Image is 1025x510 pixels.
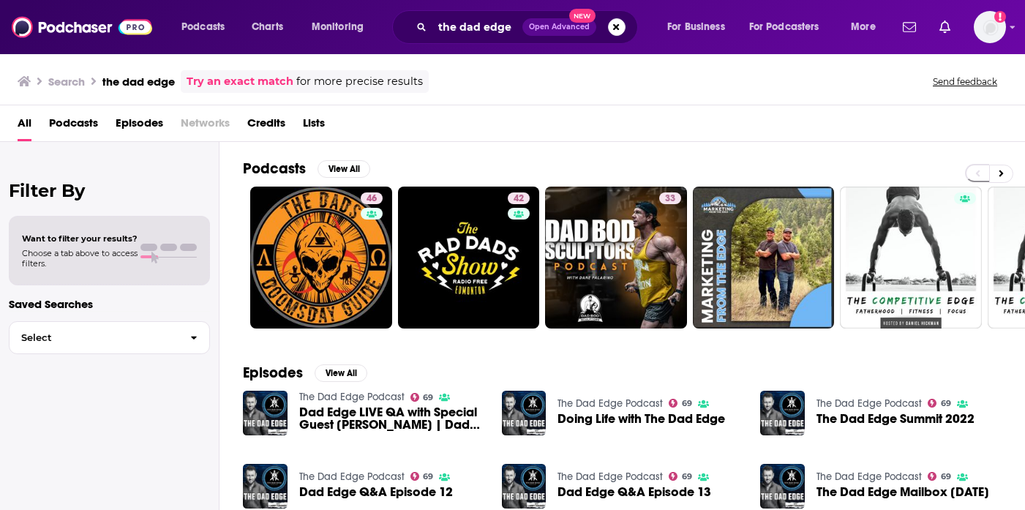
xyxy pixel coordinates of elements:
span: 69 [682,400,692,407]
span: Open Advanced [529,23,590,31]
span: Want to filter your results? [22,233,138,244]
span: Logged in as megcassidy [974,11,1006,43]
span: Podcasts [181,17,225,37]
a: The Dad Edge Mailbox January 2021 [816,486,989,498]
span: 42 [514,192,524,206]
a: 69 [669,472,692,481]
a: 46 [361,192,383,204]
a: The Dad Edge Podcast [557,470,663,483]
a: PodcastsView All [243,160,370,178]
span: Networks [181,111,230,141]
h2: Episodes [243,364,303,382]
h2: Podcasts [243,160,306,178]
a: Show notifications dropdown [934,15,956,40]
a: Podcasts [49,111,98,141]
button: Open AdvancedNew [522,18,596,36]
a: Lists [303,111,325,141]
a: Try an exact match [187,73,293,90]
span: Dad Edge LIVE QA with Special Guest [PERSON_NAME] | Dad Edge Live QA Mastermind [299,406,484,431]
a: Show notifications dropdown [897,15,922,40]
a: All [18,111,31,141]
a: The Dad Edge Podcast [816,470,922,483]
span: The Dad Edge Mailbox [DATE] [816,486,989,498]
span: 69 [941,400,951,407]
svg: Add a profile image [994,11,1006,23]
span: Monitoring [312,17,364,37]
span: For Podcasters [749,17,819,37]
p: Saved Searches [9,297,210,311]
img: Doing Life with The Dad Edge [502,391,547,435]
a: 69 [928,399,951,408]
a: EpisodesView All [243,364,367,382]
a: Charts [242,15,292,39]
button: Show profile menu [974,11,1006,43]
span: For Business [667,17,725,37]
button: Send feedback [928,75,1002,88]
button: open menu [740,15,841,39]
img: Dad Edge LIVE QA with Special Guest Ethan Hagner | Dad Edge Live QA Mastermind [243,391,288,435]
a: The Dad Edge Summit 2022 [816,413,975,425]
a: Credits [247,111,285,141]
button: View All [315,364,367,382]
h3: Search [48,75,85,89]
span: 69 [682,473,692,480]
img: Dad Edge Q&A Episode 12 [243,464,288,509]
button: open menu [301,15,383,39]
a: The Dad Edge Podcast [299,470,405,483]
span: for more precise results [296,73,423,90]
input: Search podcasts, credits, & more... [432,15,522,39]
a: 33 [545,187,687,329]
a: Dad Edge LIVE QA with Special Guest Ethan Hagner | Dad Edge Live QA Mastermind [299,406,484,431]
span: 69 [941,473,951,480]
span: 46 [367,192,377,206]
span: Charts [252,17,283,37]
img: Podchaser - Follow, Share and Rate Podcasts [12,13,152,41]
a: 46 [250,187,392,329]
a: Doing Life with The Dad Edge [557,413,725,425]
h3: the dad edge [102,75,175,89]
div: Search podcasts, credits, & more... [406,10,652,44]
h2: Filter By [9,180,210,201]
img: Dad Edge Q&A Episode 13 [502,464,547,509]
button: View All [318,160,370,178]
a: 69 [928,472,951,481]
a: 69 [669,399,692,408]
a: 69 [410,393,434,402]
img: User Profile [974,11,1006,43]
a: Dad Edge Q&A Episode 13 [557,486,711,498]
a: Episodes [116,111,163,141]
button: open menu [657,15,743,39]
span: Choose a tab above to access filters. [22,248,138,269]
span: 33 [665,192,675,206]
a: The Dad Edge Podcast [299,391,405,403]
button: Select [9,321,210,354]
button: open menu [171,15,244,39]
a: Dad Edge Q&A Episode 12 [299,486,453,498]
span: New [569,9,596,23]
a: 42 [398,187,540,329]
a: The Dad Edge Podcast [816,397,922,410]
a: 33 [659,192,681,204]
img: The Dad Edge Summit 2022 [760,391,805,435]
a: 42 [508,192,530,204]
a: 69 [410,472,434,481]
span: 69 [423,394,433,401]
img: The Dad Edge Mailbox January 2021 [760,464,805,509]
a: The Dad Edge Podcast [557,397,663,410]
